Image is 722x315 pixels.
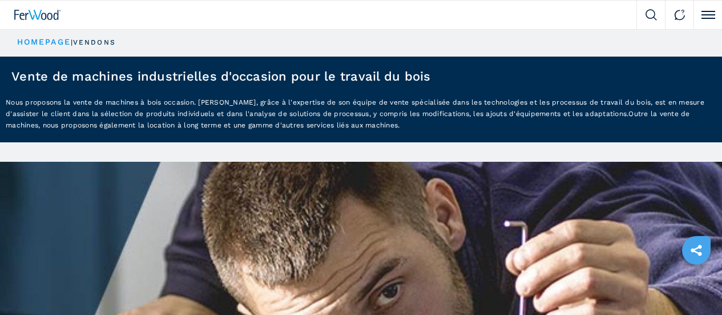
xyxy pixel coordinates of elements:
a: sharethis [682,236,711,265]
p: vendons [73,38,116,47]
img: Search [646,9,657,21]
img: Ferwood [14,10,61,20]
span: | [71,38,73,46]
button: Click to toggle menu [693,1,722,29]
img: Contact us [674,9,685,21]
a: HOMEPAGE [17,37,71,46]
h1: Vente de machines industrielles d'occasion pour le travail du bois [11,70,431,83]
